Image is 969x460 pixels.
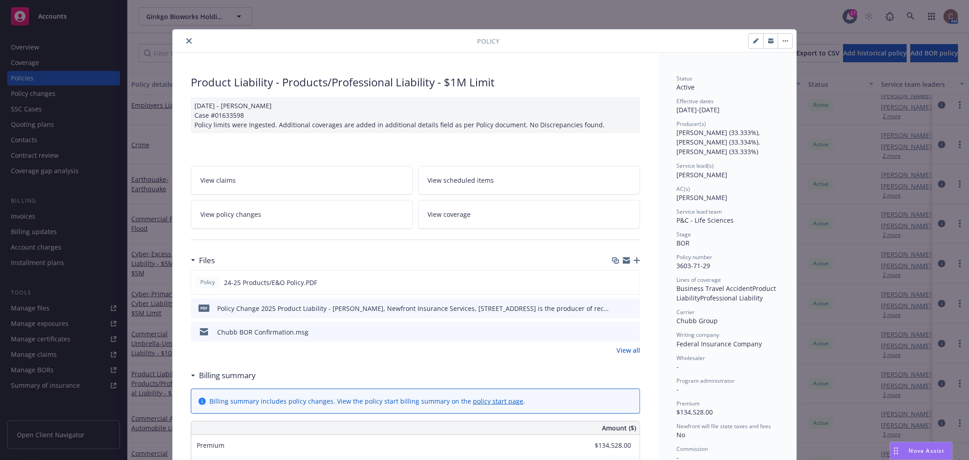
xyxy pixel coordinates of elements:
div: Policy Change 2025 Product Liability - [PERSON_NAME], Newfront Insurance Services, [STREET_ADDRES... [217,304,610,313]
span: Nova Assist [909,447,945,455]
span: [PERSON_NAME] (33.333%), [PERSON_NAME] (33.334%), [PERSON_NAME] (33.333%) [676,128,762,156]
span: $134,528.00 [676,408,713,416]
span: Premium [676,400,700,407]
span: Writing company [676,331,719,339]
span: - [676,385,679,394]
a: View claims [191,166,413,195]
span: [PERSON_NAME] [676,170,727,179]
span: P&C - Life Sciences [676,216,734,225]
div: [DATE] - [PERSON_NAME] Case #01633598 Policy limits were Ingested. Additional coverages are added... [191,97,640,133]
span: Premium [197,441,224,450]
div: Billing summary [191,370,256,381]
div: Drag to move [890,442,902,460]
div: Billing summary includes policy changes. View the policy start billing summary on the . [209,396,525,406]
span: View scheduled items [428,175,494,185]
span: Wholesaler [676,354,705,362]
span: Active [676,83,695,91]
button: preview file [628,278,636,287]
span: View policy changes [200,210,261,219]
div: [DATE] - [DATE] [676,97,778,115]
span: Federal Insurance Company [676,340,762,348]
button: preview file [628,327,636,337]
button: close [184,35,194,46]
span: Service lead team [676,208,722,215]
span: Effective dates [676,97,714,105]
span: Amount ($) [602,423,636,433]
span: Stage [676,230,691,238]
button: download file [614,327,621,337]
span: - [676,362,679,371]
button: download file [613,278,621,287]
span: [PERSON_NAME] [676,193,727,202]
a: View coverage [418,200,641,229]
span: Status [676,75,692,82]
span: 3603-71-29 [676,261,710,270]
span: Service lead(s) [676,162,714,170]
span: Producer(s) [676,120,706,128]
button: Nova Assist [890,442,953,460]
span: View coverage [428,210,471,219]
div: Chubb BOR Confirmation.msg [217,327,308,337]
span: AC(s) [676,185,690,193]
input: 0.00 [577,439,636,452]
span: View claims [200,175,236,185]
span: Policy [477,36,499,46]
span: No [676,430,685,439]
span: Business Travel Accident [676,284,752,293]
span: Carrier [676,308,695,316]
span: Policy [199,278,217,286]
h3: Billing summary [199,370,256,381]
span: Newfront will file state taxes and fees [676,422,771,430]
span: Policy number [676,253,712,261]
span: Product Liability [676,284,778,302]
div: Product Liability - Products/Professional Liability - $1M Limit [191,75,640,90]
span: pdf [199,305,209,311]
span: Professional Liability [700,294,763,302]
span: Program administrator [676,377,735,385]
span: Commission [676,445,708,453]
div: Files [191,255,215,266]
a: View policy changes [191,200,413,229]
button: preview file [628,304,636,313]
span: BOR [676,239,690,247]
a: policy start page [473,397,523,405]
span: Lines of coverage [676,276,721,284]
span: Chubb Group [676,316,718,325]
a: View all [616,345,640,355]
h3: Files [199,255,215,266]
a: View scheduled items [418,166,641,195]
span: 24-25 Products/E&O Policy.PDF [224,278,317,287]
button: download file [614,304,621,313]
